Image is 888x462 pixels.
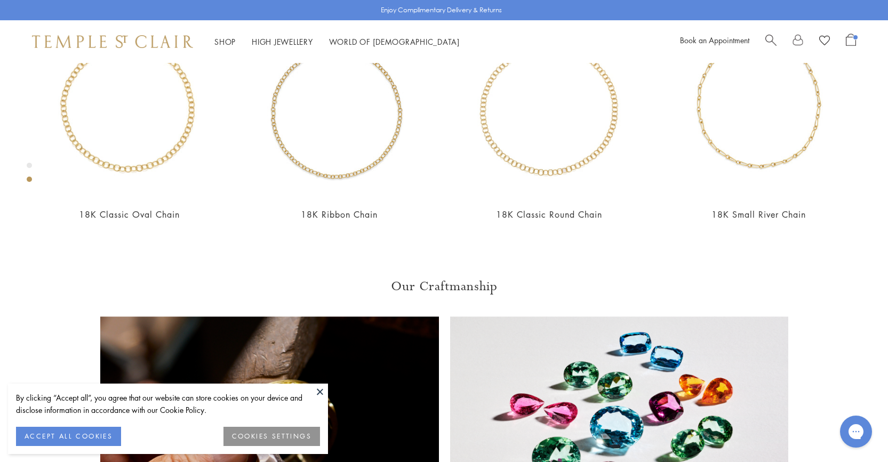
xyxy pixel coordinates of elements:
[301,209,378,220] a: 18K Ribbon Chain
[223,427,320,446] button: COOKIES SETTINGS
[35,10,223,198] img: N88865-OV18
[835,412,877,451] iframe: Gorgias live chat messenger
[214,35,460,49] nav: Main navigation
[32,35,193,48] img: Temple St. Clair
[381,5,502,15] p: Enjoy Complimentary Delivery & Returns
[680,35,749,45] a: Book an Appointment
[496,209,602,220] a: 18K Classic Round Chain
[245,10,433,198] img: N88809-RIBBON18
[16,427,121,446] button: ACCEPT ALL COOKIES
[214,36,236,47] a: ShopShop
[665,10,853,198] img: N88891-SMRIV18
[16,392,320,416] div: By clicking “Accept all”, you agree that our website can store cookies on your device and disclos...
[765,34,777,50] a: Search
[100,278,788,295] h3: Our Craftmanship
[455,10,643,198] img: N88853-RD18
[846,34,856,50] a: Open Shopping Bag
[79,209,180,220] a: 18K Classic Oval Chain
[329,36,460,47] a: World of [DEMOGRAPHIC_DATA]World of [DEMOGRAPHIC_DATA]
[819,34,830,50] a: View Wishlist
[252,36,313,47] a: High JewelleryHigh Jewellery
[711,209,806,220] a: 18K Small River Chain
